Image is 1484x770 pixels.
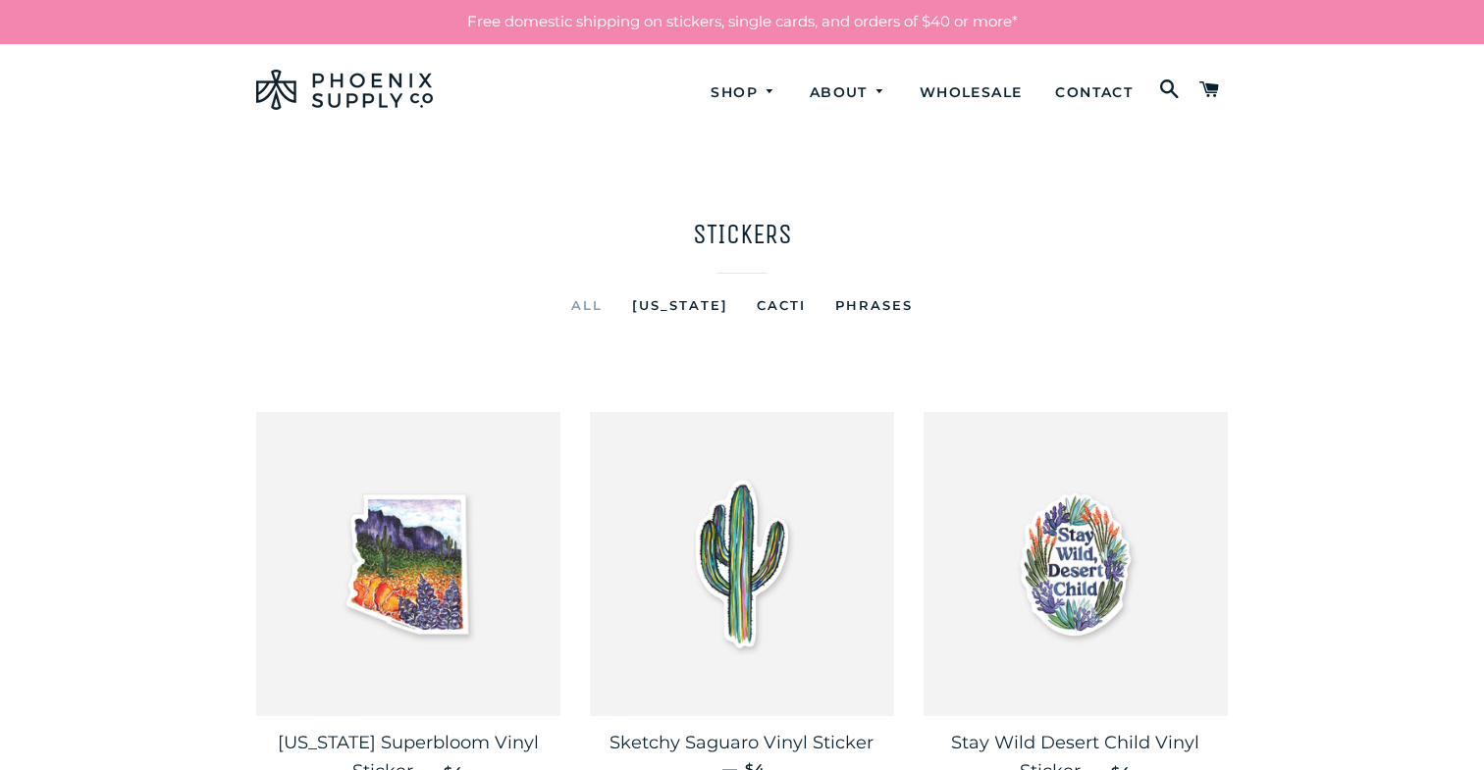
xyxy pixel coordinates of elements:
[696,67,791,119] a: Shop
[821,293,927,317] a: Phrases
[256,215,1228,253] h1: Stickers
[256,70,433,110] img: Phoenix Supply Co.
[1040,67,1147,119] a: Contact
[256,412,560,716] img: Arizona Superbloom Vinyl Sticker
[590,412,894,716] img: Sketchy Saguaro Vinyl Sticker
[905,67,1037,119] a: Wholesale
[795,67,901,119] a: About
[742,293,821,317] a: Cacti
[609,732,874,753] span: Sketchy Saguaro Vinyl Sticker
[924,412,1228,716] img: Stay Wild Desert Child Vinyl Sticker
[556,293,617,317] a: All
[617,293,743,317] a: [US_STATE]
